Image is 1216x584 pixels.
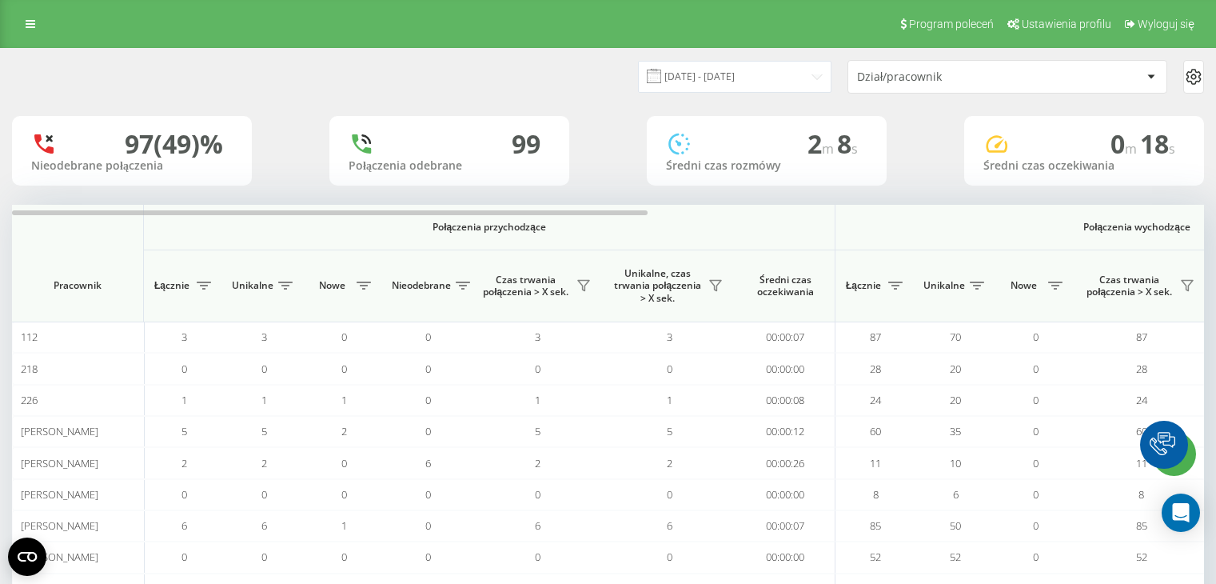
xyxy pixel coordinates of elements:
span: 3 [181,330,187,344]
span: 1 [535,393,540,407]
span: 85 [1136,518,1147,533]
span: 0 [1033,424,1039,438]
span: 52 [950,550,961,564]
span: 5 [181,424,187,438]
span: 0 [425,518,431,533]
span: 0 [535,550,540,564]
td: 00:00:00 [736,353,835,384]
span: 60 [870,424,881,438]
span: 0 [1110,126,1140,161]
span: 6 [667,518,672,533]
span: 0 [1033,518,1039,533]
span: 60 [1136,424,1147,438]
span: 0 [425,487,431,502]
span: 52 [1136,550,1147,564]
td: 00:00:07 [736,322,835,353]
span: 0 [341,362,347,376]
td: 00:00:00 [736,479,835,510]
span: [PERSON_NAME] [21,424,98,438]
div: 97 (49)% [125,129,223,159]
span: 3 [667,330,672,344]
span: [PERSON_NAME] [21,518,98,533]
span: Program poleceń [909,18,994,30]
span: 0 [425,393,431,407]
span: 0 [425,550,431,564]
td: 00:00:00 [736,542,835,573]
span: 2 [535,456,540,470]
span: 6 [181,518,187,533]
span: 85 [870,518,881,533]
span: 3 [535,330,540,344]
span: Unikalne [923,279,965,292]
span: Nowe [1003,279,1043,292]
span: Unikalne, czas trwania połączenia > X sek. [612,267,704,305]
span: Nowe [312,279,352,292]
span: 0 [1033,362,1039,376]
span: 87 [1136,330,1147,344]
span: 218 [21,362,38,376]
span: 226 [21,393,38,407]
span: 11 [870,456,881,470]
span: 6 [953,487,959,502]
span: 3 [261,330,267,344]
span: 20 [950,393,961,407]
span: Łącznie [843,279,883,292]
span: 1 [181,393,187,407]
span: 112 [21,330,38,344]
span: 5 [535,424,540,438]
span: 6 [535,518,540,533]
span: 87 [870,330,881,344]
span: 35 [950,424,961,438]
span: 2 [807,126,837,161]
span: 0 [1033,487,1039,502]
span: 20 [950,362,961,376]
span: 0 [425,330,431,344]
span: [PERSON_NAME] [21,487,98,502]
button: Open CMP widget [8,538,46,576]
span: Łącznie [152,279,192,292]
span: 0 [341,550,347,564]
div: 99 [512,129,540,159]
span: 5 [261,424,267,438]
span: Średni czas oczekiwania [748,274,823,298]
span: Czas trwania połączenia > X sek. [1083,274,1175,298]
span: 0 [261,362,267,376]
td: 00:00:26 [736,447,835,478]
span: Ustawienia profilu [1022,18,1111,30]
div: Open Intercom Messenger [1162,494,1200,532]
span: 0 [667,487,672,502]
td: 00:00:07 [736,510,835,542]
span: 2 [341,424,347,438]
span: 0 [535,362,540,376]
div: Średni czas rozmówy [666,159,867,173]
span: Nieodebrane [392,279,451,292]
span: 8 [873,487,879,502]
span: 70 [950,330,961,344]
span: 0 [1033,393,1039,407]
span: 1 [341,393,347,407]
span: 1 [341,518,347,533]
div: Średni czas oczekiwania [983,159,1185,173]
span: 11 [1136,456,1147,470]
td: 00:00:08 [736,385,835,416]
span: 8 [1138,487,1144,502]
span: 0 [535,487,540,502]
span: 0 [1033,456,1039,470]
span: 0 [341,330,347,344]
span: 0 [341,487,347,502]
span: 0 [425,424,431,438]
span: s [851,140,858,158]
span: [PERSON_NAME] [21,550,98,564]
span: 0 [667,362,672,376]
span: 24 [870,393,881,407]
span: 28 [870,362,881,376]
span: [PERSON_NAME] [21,456,98,470]
span: 6 [261,518,267,533]
span: 24 [1136,393,1147,407]
span: 2 [181,456,187,470]
span: 18 [1140,126,1175,161]
span: 8 [837,126,858,161]
span: 0 [181,487,187,502]
span: 6 [425,456,431,470]
span: 2 [667,456,672,470]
